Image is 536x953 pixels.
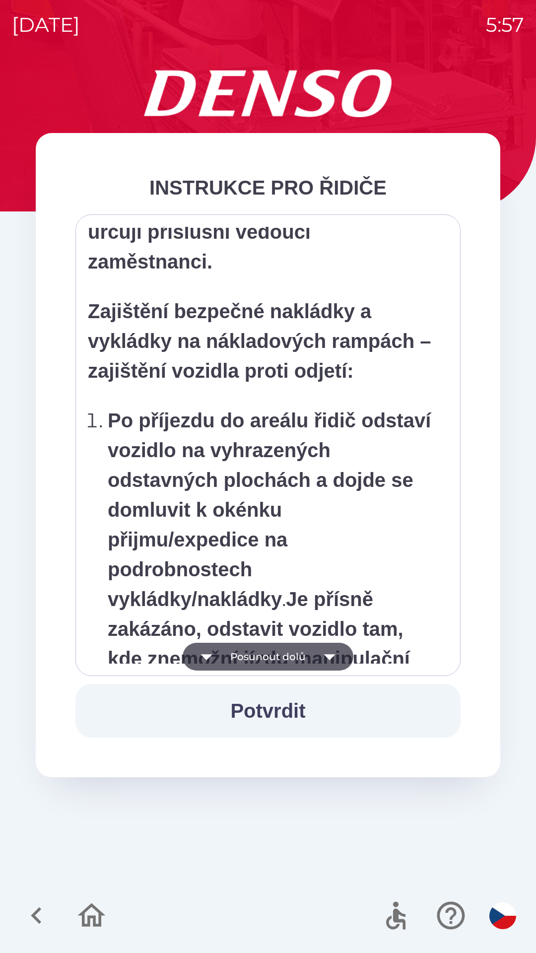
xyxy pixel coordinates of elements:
[12,10,80,40] p: [DATE]
[108,409,431,610] strong: Po příjezdu do areálu řidič odstaví vozidlo na vyhrazených odstavných plochách a dojde se domluvi...
[88,191,407,272] strong: Pořadí aut při nakládce i vykládce určují příslušní vedoucí zaměstnanci.
[489,902,516,929] img: cs flag
[108,406,434,793] p: . Řidič je povinen při nájezdu na rampu / odjezdu z rampy dbát instrukcí od zaměstnanců skladu.
[36,69,500,117] img: Logo
[183,643,353,671] button: Posunout dolů
[75,173,461,203] div: INSTRUKCE PRO ŘIDIČE
[88,300,431,382] strong: Zajištění bezpečné nakládky a vykládky na nákladových rampách – zajištění vozidla proti odjetí:
[486,10,524,40] p: 5:57
[75,684,461,738] button: Potvrdit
